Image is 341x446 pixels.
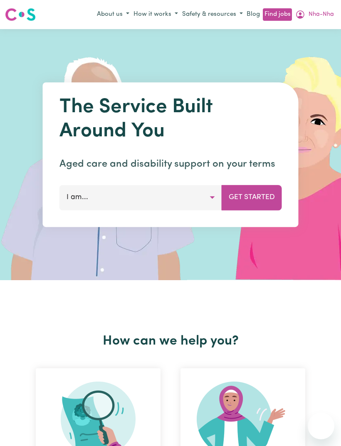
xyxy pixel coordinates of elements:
[59,185,222,210] button: I am...
[293,7,336,22] button: My Account
[59,96,282,143] h1: The Service Built Around You
[26,333,315,349] h2: How can we help you?
[245,8,262,21] a: Blog
[222,185,282,210] button: Get Started
[5,7,36,22] img: Careseekers logo
[131,8,180,22] button: How it works
[59,157,282,172] p: Aged care and disability support on your terms
[308,413,334,439] iframe: Button to launch messaging window
[180,8,245,22] button: Safety & resources
[95,8,131,22] button: About us
[309,10,334,19] span: Nha-Nha
[5,5,36,24] a: Careseekers logo
[263,8,292,21] a: Find jobs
